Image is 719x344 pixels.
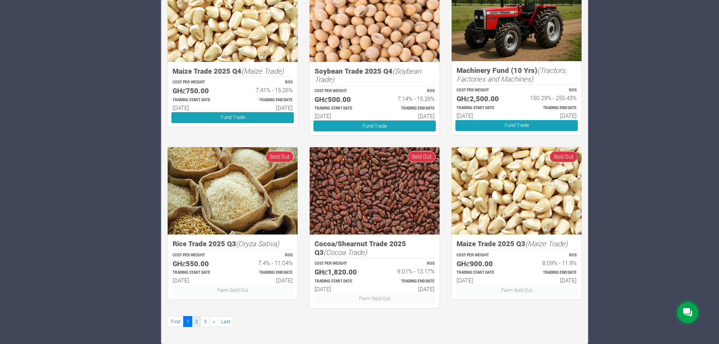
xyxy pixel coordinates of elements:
span: Sold Out [265,151,294,162]
h5: Cocoa/Shearnut Trade 2025 Q3 [315,239,435,256]
h5: Maize Trade 2025 Q4 [173,67,293,76]
p: Estimated Trading End Date [523,270,577,276]
h5: GHȼ750.00 [173,86,226,95]
p: COST PER WEIGHT [173,253,226,258]
p: ROS [523,88,577,93]
h6: 150.29% - 255.43% [523,94,577,101]
p: Estimated Trading End Date [523,105,577,111]
h6: [DATE] [457,112,510,119]
span: » [213,318,215,325]
h6: [DATE] [523,112,577,119]
p: ROS [239,80,293,85]
i: (Tractors, Factories and Machines) [457,65,567,83]
p: ROS [239,253,293,258]
h5: GHȼ500.00 [315,95,368,104]
i: (Maize Trade) [525,239,568,248]
p: COST PER WEIGHT [457,253,510,258]
a: 2 [192,316,201,327]
p: COST PER WEIGHT [173,80,226,85]
p: ROS [381,261,435,267]
h5: Maize Trade 2025 Q3 [457,239,577,248]
p: Estimated Trading Start Date [457,270,510,276]
h6: 9.01% - 13.17% [381,268,435,275]
a: First [167,316,184,327]
a: Fund Trade [313,120,436,131]
h6: [DATE] [381,113,435,119]
a: Fund Trade [171,112,294,123]
a: Last [218,316,233,327]
i: (Soybean Trade) [315,66,421,84]
a: Fund Trade [455,120,578,131]
h6: [DATE] [173,277,226,284]
nav: Page Navigation [167,316,582,327]
i: (Cocoa Trade) [324,247,367,257]
p: Estimated Trading End Date [381,106,435,111]
p: Estimated Trading End Date [239,97,293,103]
h6: [DATE] [381,285,435,292]
p: Estimated Trading Start Date [315,279,368,284]
i: (Oryza Sativa) [236,239,279,248]
a: 3 [201,316,210,327]
h6: [DATE] [315,285,368,292]
p: ROS [381,88,435,94]
img: growforme image [168,147,298,234]
h6: 7.14% - 15.26% [381,95,435,102]
h6: 8.09% - 11.9% [523,259,577,266]
a: 1 [183,316,192,327]
span: Sold Out [407,151,436,162]
p: ROS [523,253,577,258]
img: growforme image [452,147,582,234]
p: Estimated Trading Start Date [457,105,510,111]
h6: [DATE] [239,277,293,284]
p: COST PER WEIGHT [315,261,368,267]
h6: [DATE] [457,277,510,284]
h5: GHȼ550.00 [173,259,226,268]
h6: 7.4% - 11.04% [239,259,293,266]
h5: Soybean Trade 2025 Q4 [315,67,435,84]
p: Estimated Trading Start Date [315,106,368,111]
p: Estimated Trading Start Date [173,270,226,276]
p: Estimated Trading End Date [381,279,435,284]
h5: GHȼ2,500.00 [457,94,510,103]
h6: [DATE] [173,104,226,111]
p: Estimated Trading Start Date [173,97,226,103]
i: (Maize Trade) [241,66,284,76]
img: growforme image [310,147,440,234]
h6: [DATE] [523,277,577,284]
h5: GHȼ900.00 [457,259,510,268]
p: Estimated Trading End Date [239,270,293,276]
p: COST PER WEIGHT [457,88,510,93]
h5: Machinery Fund (10 Yrs) [457,66,577,83]
h6: [DATE] [315,113,368,119]
h5: GHȼ1,820.00 [315,268,368,276]
h6: 7.41% - 15.26% [239,86,293,93]
span: Sold Out [549,151,578,162]
h6: [DATE] [239,104,293,111]
h5: Rice Trade 2025 Q3 [173,239,293,248]
p: COST PER WEIGHT [315,88,368,94]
